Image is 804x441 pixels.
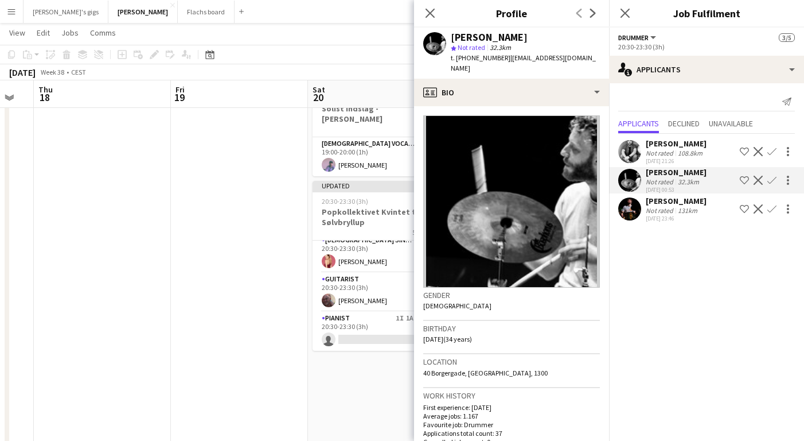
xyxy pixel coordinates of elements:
button: [PERSON_NAME]'s gigs [24,1,108,23]
app-card-role: [DEMOGRAPHIC_DATA] Vocal + Guitar1/119:00-20:00 (1h)[PERSON_NAME] [313,137,441,176]
a: Edit [32,25,54,40]
div: CEST [71,68,86,76]
app-card-role: Pianist1I1A0/120:30-23:30 (3h) [313,312,441,351]
div: Applicants [609,56,804,83]
h3: Gender [423,290,600,300]
a: View [5,25,30,40]
span: Week 38 [38,68,67,76]
div: [DATE] 21:26 [646,157,707,165]
app-job-card: 19:00-20:00 (1h)1/1Solist Indslag - [PERSON_NAME]1 Role[DEMOGRAPHIC_DATA] Vocal + Guitar1/119:00-... [313,87,441,176]
button: [PERSON_NAME] [108,1,178,23]
div: [DATE] [9,67,36,78]
span: View [9,28,25,38]
span: 3/5 [779,33,795,42]
span: 5 Roles [412,228,432,237]
div: Not rated [646,206,676,215]
span: 18 [37,91,53,104]
span: 40 Borgergade, [GEOGRAPHIC_DATA], 1300 [423,369,548,377]
p: First experience: [DATE] [423,403,600,412]
img: Crew avatar or photo [423,115,600,288]
span: 20 [311,91,325,104]
app-card-role: Guitarist1/120:30-23:30 (3h)[PERSON_NAME] [313,273,441,312]
span: Drummer [618,33,649,42]
span: 20:30-23:30 (3h) [322,197,368,206]
div: Updated [313,181,441,190]
span: Jobs [61,28,79,38]
a: Comms [85,25,120,40]
button: Flachs board [178,1,235,23]
span: 19 [174,91,185,104]
span: Not rated [458,43,485,52]
div: 20:30-23:30 (3h) [618,42,795,51]
div: 108.8km [676,149,705,157]
p: Average jobs: 1.167 [423,412,600,420]
p: Applications total count: 37 [423,429,600,438]
span: Fri [175,84,185,95]
h3: Profile [414,6,609,21]
h3: Solist Indslag - [PERSON_NAME] [313,103,441,124]
span: Sat [313,84,325,95]
h3: Job Fulfilment [609,6,804,21]
div: Not rated [646,149,676,157]
h3: Location [423,357,600,367]
div: Not rated [646,177,676,186]
span: Edit [37,28,50,38]
a: Jobs [57,25,83,40]
span: Applicants [618,119,659,127]
button: Drummer [618,33,658,42]
span: | [EMAIL_ADDRESS][DOMAIN_NAME] [451,53,596,72]
div: Bio [414,79,609,106]
div: 32.3km [676,177,701,186]
div: [PERSON_NAME] [646,196,707,206]
span: t. [PHONE_NUMBER] [451,53,510,62]
div: 131km [676,206,700,215]
span: [DEMOGRAPHIC_DATA] [423,301,491,310]
div: [DATE] 23:46 [646,215,707,222]
span: Declined [668,119,700,127]
app-job-card: Updated20:30-23:30 (3h)3/5Popkollektivet Kvintet til Sølvbryllup5 Roles Electric Bassplayer1/120:... [313,181,441,351]
h3: Work history [423,390,600,401]
h3: Birthday [423,323,600,334]
span: Comms [90,28,116,38]
span: Thu [38,84,53,95]
div: [PERSON_NAME] [646,167,707,177]
div: [DATE] 00:53 [646,186,707,194]
span: [DATE] (34 years) [423,335,472,343]
div: [PERSON_NAME] [451,32,528,42]
app-card-role: [DEMOGRAPHIC_DATA] Singer1/120:30-23:30 (3h)[PERSON_NAME] [313,234,441,273]
span: Unavailable [709,119,753,127]
p: Favourite job: Drummer [423,420,600,429]
div: [PERSON_NAME] [646,138,707,149]
span: 32.3km [487,43,513,52]
h3: Popkollektivet Kvintet til Sølvbryllup [313,207,441,227]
